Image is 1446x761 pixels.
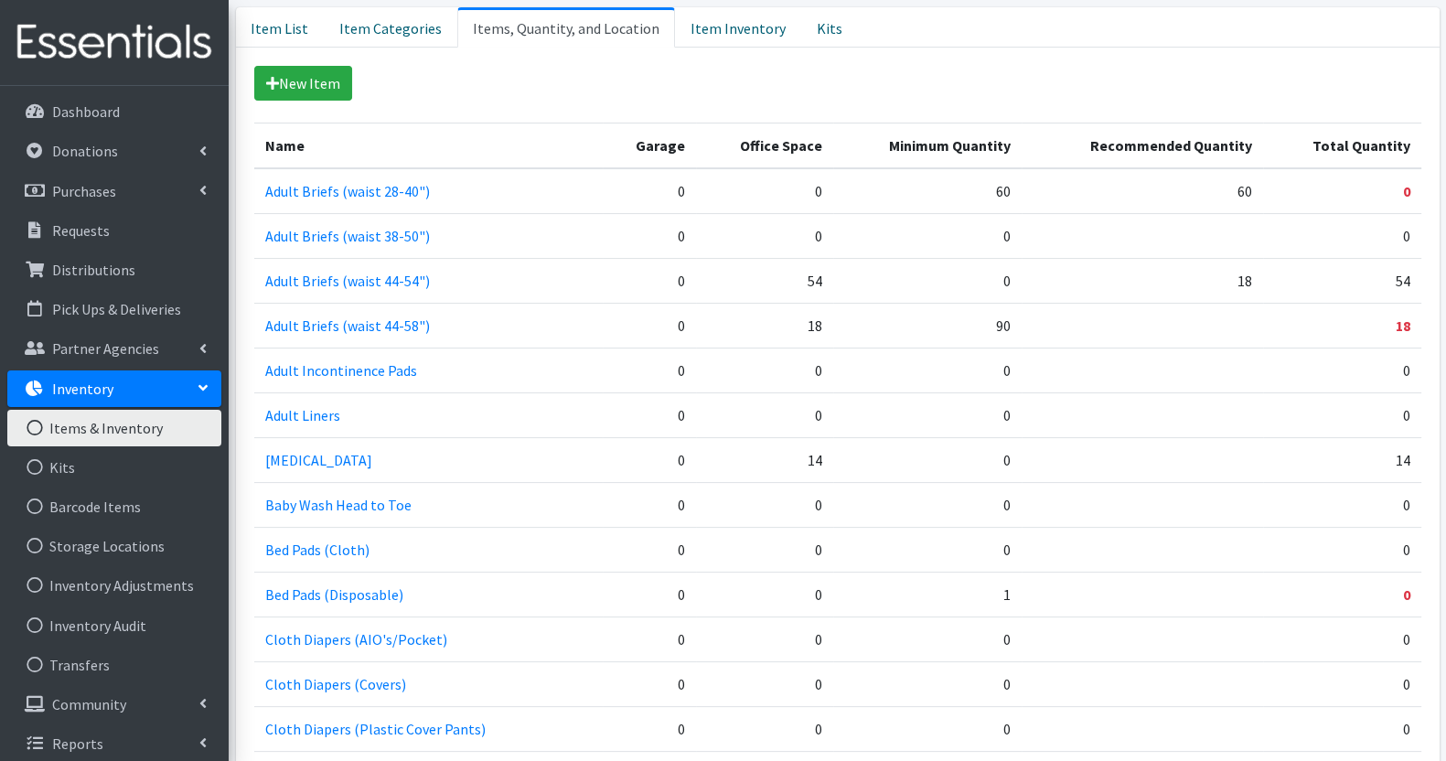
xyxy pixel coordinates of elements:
a: New Item [254,66,352,101]
p: Inventory [52,380,113,398]
a: Partner Agencies [7,330,221,367]
p: Distributions [52,261,135,279]
td: 0 [603,706,697,751]
p: Purchases [52,182,116,200]
td: 18 [696,303,833,348]
td: 0 [833,482,1022,527]
td: 60 [833,168,1022,214]
td: 0 [696,168,833,214]
a: Distributions [7,252,221,288]
th: Total Quantity [1263,123,1420,168]
td: 0 [833,392,1022,437]
th: Office Space [696,123,833,168]
td: 0 [833,437,1022,482]
a: Kits [7,449,221,486]
td: 0 [603,392,697,437]
td: 0 [1263,616,1420,661]
a: Purchases [7,173,221,209]
td: 0 [696,392,833,437]
a: [MEDICAL_DATA] [265,451,372,469]
td: 14 [696,437,833,482]
td: 14 [1263,437,1420,482]
a: Adult Incontinence Pads [265,361,417,380]
td: 0 [603,303,697,348]
td: 0 [696,616,833,661]
p: Donations [52,142,118,160]
td: 0 [603,616,697,661]
th: Name [254,123,603,168]
a: Dashboard [7,93,221,130]
a: Inventory Audit [7,607,221,644]
p: Dashboard [52,102,120,121]
td: 54 [1263,258,1420,303]
td: 0 [833,527,1022,572]
a: Pick Ups & Deliveries [7,291,221,327]
a: Bed Pads (Disposable) [265,585,403,604]
a: Item Inventory [675,7,801,48]
a: Cloth Diapers (Plastic Cover Pants) [265,720,486,738]
th: Minimum Quantity [833,123,1022,168]
a: Cloth Diapers (Covers) [265,675,406,693]
td: 0 [1263,661,1420,706]
td: 0 [696,572,833,616]
a: Community [7,686,221,723]
a: Baby Wash Head to Toe [265,496,412,514]
a: Storage Locations [7,528,221,564]
td: 0 [1263,527,1420,572]
td: 0 [603,661,697,706]
a: Item Categories [324,7,457,48]
a: Adult Briefs (waist 28-40") [265,182,430,200]
td: 0 [696,482,833,527]
td: 0 [603,258,697,303]
td: 0 [603,437,697,482]
a: Items, Quantity, and Location [457,7,675,48]
td: 0 [603,527,697,572]
td: 0 [603,348,697,392]
td: 18 [1022,258,1263,303]
a: Requests [7,212,221,249]
td: 0 [1263,392,1420,437]
a: Adult Briefs (waist 38-50") [265,227,430,245]
td: 54 [696,258,833,303]
td: 0 [833,661,1022,706]
a: Donations [7,133,221,169]
td: 0 [833,258,1022,303]
a: Item List [236,7,324,48]
td: 1 [833,572,1022,616]
td: 18 [1263,303,1420,348]
a: Kits [801,7,858,48]
a: Bed Pads (Cloth) [265,541,370,559]
td: 90 [833,303,1022,348]
td: 0 [833,706,1022,751]
th: Garage [603,123,697,168]
td: 0 [696,706,833,751]
a: Transfers [7,647,221,683]
th: Recommended Quantity [1022,123,1263,168]
td: 0 [833,348,1022,392]
td: 0 [603,213,697,258]
td: 0 [1263,482,1420,527]
a: Adult Briefs (waist 44-54") [265,272,430,290]
td: 0 [603,572,697,616]
td: 0 [833,616,1022,661]
td: 0 [1263,168,1420,214]
td: 60 [1022,168,1263,214]
img: HumanEssentials [7,12,221,73]
p: Partner Agencies [52,339,159,358]
td: 0 [696,527,833,572]
a: Items & Inventory [7,410,221,446]
p: Reports [52,734,103,753]
td: 0 [603,482,697,527]
p: Requests [52,221,110,240]
td: 0 [696,661,833,706]
a: Barcode Items [7,488,221,525]
td: 0 [1263,572,1420,616]
td: 0 [696,213,833,258]
td: 0 [833,213,1022,258]
a: Cloth Diapers (AIO's/Pocket) [265,630,447,648]
td: 0 [1263,348,1420,392]
td: 0 [1263,706,1420,751]
a: Adult Briefs (waist 44-58") [265,316,430,335]
a: Adult Liners [265,406,340,424]
a: Inventory Adjustments [7,567,221,604]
